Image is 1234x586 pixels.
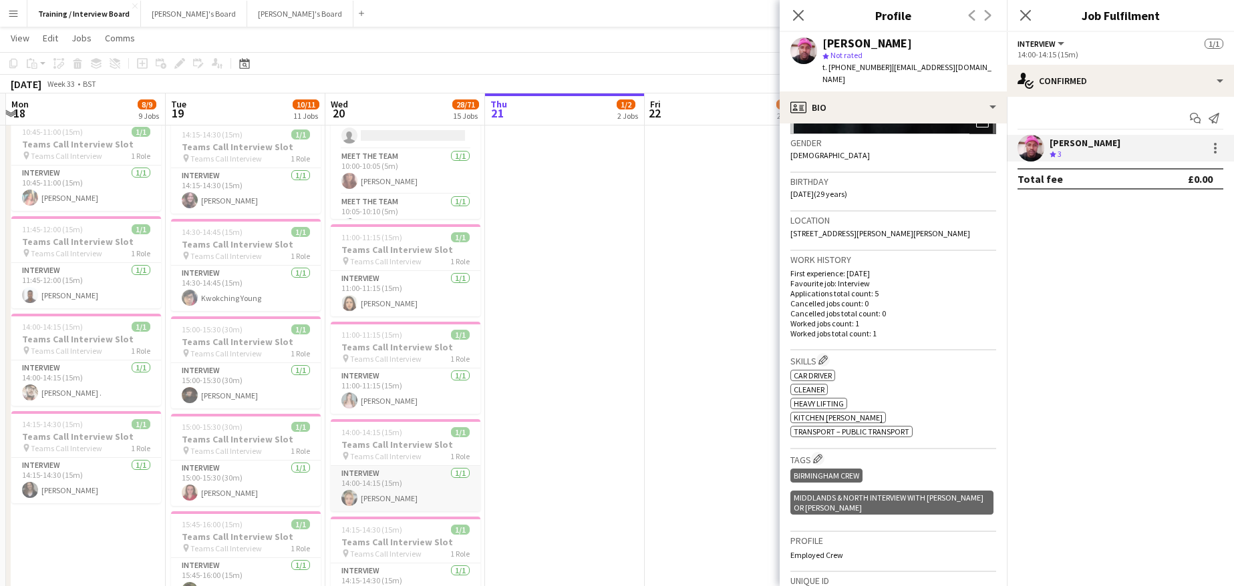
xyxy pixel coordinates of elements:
span: Tue [171,98,186,110]
span: 1/1 [451,525,470,535]
h3: Teams Call Interview Slot [331,536,480,548]
span: Transport – Public Transport [794,426,909,436]
span: Teams Call Interview [31,346,102,356]
h3: Location [790,214,996,226]
app-job-card: 14:00-14:15 (15m)1/1Teams Call Interview Slot Teams Call Interview1 RoleInterview1/114:00-14:15 (... [11,314,161,406]
app-card-role: Interview1/111:45-12:00 (15m)[PERSON_NAME] [11,263,161,308]
h3: Gender [790,137,996,149]
div: 11:00-11:15 (15m)1/1Teams Call Interview Slot Teams Call Interview1 RoleInterview1/111:00-11:15 (... [331,322,480,414]
p: Applications total count: 5 [790,288,996,298]
p: Employed Crew [790,550,996,560]
h3: Teams Call Interview Slot [11,236,161,248]
h3: Teams Call Interview Slot [331,341,480,353]
span: Teams Call Interview [190,543,262,553]
span: Heavy Lifting [794,398,844,408]
div: Total fee [1018,172,1063,186]
span: [DATE] (29 years) [790,189,847,199]
span: 1/2 [617,99,635,109]
app-job-card: 14:30-14:45 (15m)1/1Teams Call Interview Slot Teams Call Interview1 RoleInterview1/114:30-14:45 (... [171,219,321,311]
div: 15 Jobs [453,111,478,121]
span: Week 33 [44,79,78,89]
span: 3 [1058,149,1062,159]
span: 1 Role [450,451,470,461]
span: | [EMAIL_ADDRESS][DOMAIN_NAME] [822,62,991,84]
span: 22 [648,105,661,121]
span: 1/1 [132,322,150,332]
span: 14:00-14:15 (15m) [341,427,402,437]
app-job-card: 15:00-15:30 (30m)1/1Teams Call Interview Slot Teams Call Interview1 RoleInterview1/115:00-15:30 (... [171,414,321,506]
h3: Profile [780,7,1007,24]
div: 10:45-11:00 (15m)1/1Teams Call Interview Slot Teams Call Interview1 RoleInterview1/110:45-11:00 (... [11,119,161,211]
app-job-card: 11:45-12:00 (15m)1/1Teams Call Interview Slot Teams Call Interview1 RoleInterview1/111:45-12:00 (... [11,216,161,308]
button: Training / Interview Board [27,1,141,27]
span: Teams Call Interview [190,446,262,456]
span: 8/9 [138,99,156,109]
p: Worked jobs count: 1 [790,318,996,328]
app-card-role: Interview1/115:00-15:30 (30m)[PERSON_NAME] [171,363,321,408]
span: 10/11 [293,99,319,109]
span: 11:00-11:15 (15m) [341,232,402,242]
span: Teams Call Interview [350,549,422,559]
div: 9 Jobs [138,111,159,121]
span: Edit [43,32,58,44]
app-card-role: Meet The Team1/110:05-10:10 (5m) [331,194,480,240]
h3: Teams Call Interview Slot [171,141,321,153]
app-card-role: Interview1/114:00-14:15 (15m)[PERSON_NAME] . [11,360,161,406]
span: 11:00-11:15 (15m) [341,330,402,340]
h3: Profile [790,535,996,547]
div: £0.00 [1188,172,1213,186]
span: t. [PHONE_NUMBER] [822,62,892,72]
span: 1/1 [451,427,470,437]
span: Comms [105,32,135,44]
app-card-role: Interview1/111:00-11:15 (15m)[PERSON_NAME] [331,271,480,316]
button: [PERSON_NAME]'s Board [141,1,247,27]
div: 11 Jobs [293,111,319,121]
span: 1/1 [291,422,310,432]
span: 1 Role [291,154,310,164]
span: View [11,32,29,44]
span: 1/1 [132,224,150,234]
h3: Teams Call Interview Slot [171,336,321,348]
p: Favourite job: Interview [790,278,996,288]
span: 11:45-12:00 (15m) [22,224,83,234]
div: [DATE] [11,77,41,91]
span: Teams Call Interview [350,451,422,461]
span: 1/1 [1205,39,1223,49]
span: 1 Role [291,348,310,358]
span: 19 [169,105,186,121]
span: 1/1 [132,419,150,429]
div: BIRMINGHAM CREW [790,469,863,483]
app-job-card: 14:00-14:15 (15m)1/1Teams Call Interview Slot Teams Call Interview1 RoleInterview1/114:00-14:15 (... [331,419,480,511]
button: [PERSON_NAME]'s Board [247,1,353,27]
span: 14:00-14:15 (15m) [22,322,83,332]
span: [DEMOGRAPHIC_DATA] [790,150,870,160]
app-card-role: Interview1/114:15-14:30 (15m)[PERSON_NAME] [11,458,161,503]
div: 2 Jobs [777,111,798,121]
app-job-card: 15:00-15:30 (30m)1/1Teams Call Interview Slot Teams Call Interview1 RoleInterview1/115:00-15:30 (... [171,316,321,408]
div: [PERSON_NAME] [822,37,912,49]
a: Jobs [66,29,97,47]
app-card-role: Interview1/110:45-11:00 (15m)[PERSON_NAME] [11,166,161,211]
span: Kitchen [PERSON_NAME] [794,412,883,422]
app-card-role: Interview1/115:00-15:30 (30m)[PERSON_NAME] [171,461,321,506]
span: 1/1 [451,232,470,242]
button: Interview [1018,39,1066,49]
div: 14:15-14:30 (15m)1/1Teams Call Interview Slot Teams Call Interview1 RoleInterview1/114:15-14:30 (... [11,411,161,503]
span: 28/71 [452,99,479,109]
span: 1 Role [131,443,150,453]
span: 10:45-11:00 (15m) [22,127,83,137]
span: 1 Role [291,543,310,553]
span: Not rated [830,50,863,60]
div: BST [83,79,96,89]
div: 2 Jobs [617,111,638,121]
span: Teams Call Interview [190,251,262,261]
h3: Teams Call Interview Slot [331,244,480,256]
span: 1 Role [450,549,470,559]
h3: Skills [790,353,996,367]
span: 14:15-14:30 (15m) [341,525,402,535]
